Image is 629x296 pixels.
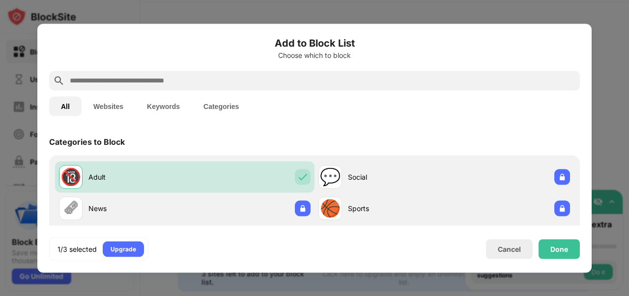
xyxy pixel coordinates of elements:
[62,198,79,218] div: 🗞
[57,244,97,254] div: 1/3 selected
[348,203,444,214] div: Sports
[320,167,341,187] div: 💬
[82,96,135,116] button: Websites
[49,51,580,59] div: Choose which to block
[88,203,185,214] div: News
[192,96,251,116] button: Categories
[135,96,192,116] button: Keywords
[111,244,136,254] div: Upgrade
[53,75,65,86] img: search.svg
[49,96,82,116] button: All
[320,198,341,218] div: 🏀
[88,172,185,182] div: Adult
[60,167,81,187] div: 🔞
[49,35,580,50] h6: Add to Block List
[348,172,444,182] div: Social
[49,136,125,146] div: Categories to Block
[550,245,568,253] div: Done
[498,245,521,253] div: Cancel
